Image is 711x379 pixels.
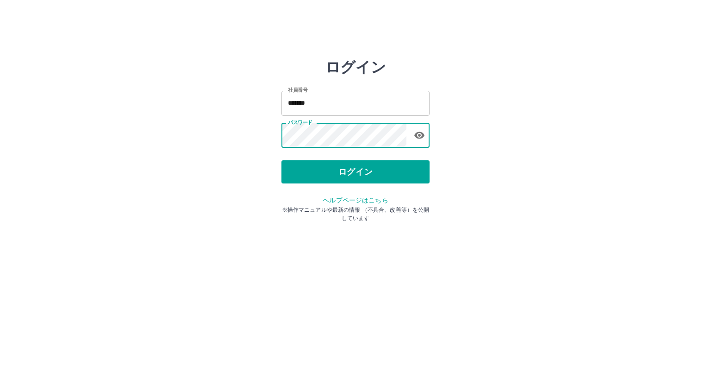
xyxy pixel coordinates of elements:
p: ※操作マニュアルや最新の情報 （不具合、改善等）を公開しています [281,206,430,222]
label: 社員番号 [288,87,307,94]
a: ヘルプページはこちら [323,196,388,204]
label: パスワード [288,119,312,126]
h2: ログイン [325,58,386,76]
button: ログイン [281,160,430,183]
